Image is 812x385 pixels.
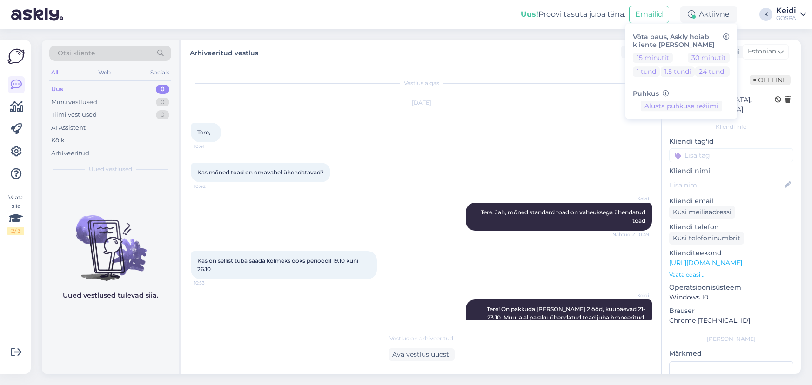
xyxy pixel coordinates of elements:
p: Operatsioonisüsteem [669,283,793,292]
div: Uus [51,85,63,94]
h6: Võta paus, Askly hoiab kliente [PERSON_NAME] [633,33,730,49]
span: Kas on sellist tuba saada kolmeks ööks perioodil 19.10 kuni 26.10 [197,257,360,272]
p: Uued vestlused tulevad siia. [63,291,158,300]
div: Arhiveeritud [51,149,89,158]
p: Kliendi email [669,196,793,206]
button: 1.5 tundi [661,66,695,77]
div: Vestlus algas [191,79,652,87]
span: Keidi [614,292,649,299]
div: 0 [156,98,169,107]
button: 1 tund [633,66,660,77]
div: Ava vestlus uuesti [389,348,455,361]
label: Arhiveeritud vestlus [190,46,258,58]
p: Brauser [669,306,793,316]
p: Kliendi telefon [669,222,793,232]
p: Vaata edasi ... [669,271,793,279]
span: 10:41 [194,143,228,150]
span: 10:42 [194,183,228,190]
span: Estonian [748,46,776,57]
p: Kliendi nimi [669,166,793,176]
div: Keidi [776,7,796,14]
input: Lisa tag [669,148,793,162]
span: Tere! On pakkuda [PERSON_NAME] 2 ööd, kuupäevad 21-23.10. Muul ajal paraku ühendatud toad juba br... [487,305,645,321]
span: Keidi [614,195,649,202]
button: 15 minutit [633,53,673,63]
input: Lisa nimi [670,180,783,190]
button: 24 tundi [695,66,730,77]
div: Küsi telefoninumbrit [669,232,744,245]
span: Nähtud ✓ 10:49 [612,231,649,238]
div: [DATE] [191,99,652,107]
p: Märkmed [669,349,793,358]
img: No chats [42,199,179,282]
div: Kliendi info [669,123,793,131]
div: 0 [156,110,169,119]
span: Offline [750,75,791,85]
div: Klient [621,47,644,57]
span: Tere. Jah, mõned standard toad on vaheuksega ühendatud toad [481,209,647,224]
div: Web [96,66,113,79]
div: 2 / 3 [7,227,24,235]
b: Uus! [521,10,538,19]
div: Kõik [51,136,65,145]
div: Vaata siia [7,193,24,235]
div: GOSPA [776,14,796,22]
div: [PERSON_NAME] [669,335,793,343]
div: Proovi tasuta juba täna: [521,9,625,20]
span: Uued vestlused [89,165,132,173]
div: Küsi meiliaadressi [669,206,735,219]
h6: Puhkus [633,90,730,98]
div: 0 [156,85,169,94]
div: K [759,8,772,21]
div: Socials [148,66,171,79]
p: Klienditeekond [669,248,793,258]
p: Windows 10 [669,292,793,302]
span: Vestlus on arhiveeritud [389,334,453,343]
p: Kliendi tag'id [669,137,793,146]
span: Tere, [197,129,210,136]
a: KeidiGOSPA [776,7,806,22]
p: Chrome [TECHNICAL_ID] [669,316,793,325]
div: Tiimi vestlused [51,110,97,119]
span: 16:53 [194,279,228,286]
img: Askly Logo [7,47,25,65]
div: All [49,66,60,79]
div: Aktiivne [680,6,737,23]
button: Emailid [629,6,669,23]
button: 30 minutit [688,53,730,63]
span: Otsi kliente [58,48,95,58]
span: Kas mõned toad on omavahel ühendatavad? [197,169,324,176]
a: [URL][DOMAIN_NAME] [669,259,742,267]
div: AI Assistent [51,123,86,133]
div: Minu vestlused [51,98,97,107]
button: Alusta puhkuse režiimi [641,101,722,112]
